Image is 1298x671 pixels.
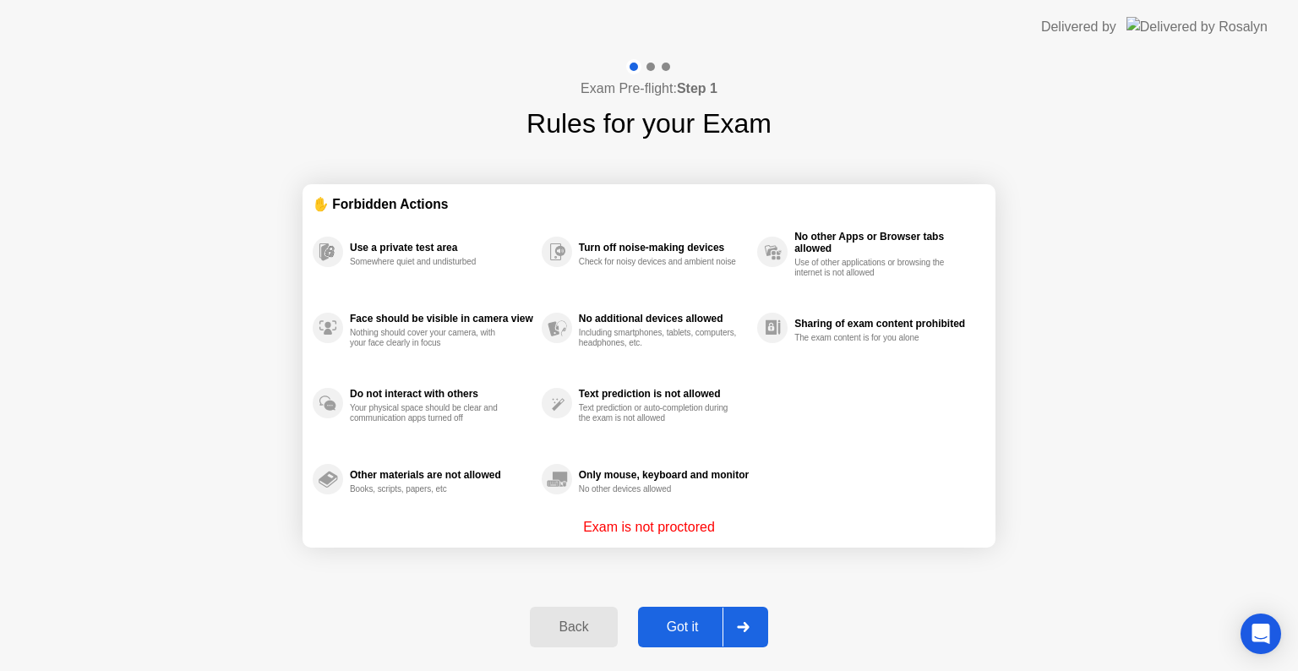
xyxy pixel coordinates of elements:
div: Only mouse, keyboard and monitor [579,469,749,481]
h4: Exam Pre-flight: [581,79,717,99]
div: Nothing should cover your camera, with your face clearly in focus [350,328,510,348]
h1: Rules for your Exam [526,103,772,144]
div: Books, scripts, papers, etc [350,484,510,494]
div: Including smartphones, tablets, computers, headphones, etc. [579,328,739,348]
div: Text prediction or auto-completion during the exam is not allowed [579,403,739,423]
div: Got it [643,619,723,635]
div: Sharing of exam content prohibited [794,318,977,330]
div: Use of other applications or browsing the internet is not allowed [794,258,954,278]
button: Back [530,607,617,647]
div: Use a private test area [350,242,533,254]
button: Got it [638,607,768,647]
div: Do not interact with others [350,388,533,400]
img: Delivered by Rosalyn [1126,17,1268,36]
div: The exam content is for you alone [794,333,954,343]
div: Somewhere quiet and undisturbed [350,257,510,267]
div: Other materials are not allowed [350,469,533,481]
p: Exam is not proctored [583,517,715,537]
div: No other devices allowed [579,484,739,494]
div: No other Apps or Browser tabs allowed [794,231,977,254]
div: Delivered by [1041,17,1116,37]
div: Back [535,619,612,635]
div: Open Intercom Messenger [1241,614,1281,654]
div: Turn off noise-making devices [579,242,749,254]
div: No additional devices allowed [579,313,749,325]
div: ✋ Forbidden Actions [313,194,985,214]
b: Step 1 [677,81,717,95]
div: Face should be visible in camera view [350,313,533,325]
div: Text prediction is not allowed [579,388,749,400]
div: Check for noisy devices and ambient noise [579,257,739,267]
div: Your physical space should be clear and communication apps turned off [350,403,510,423]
